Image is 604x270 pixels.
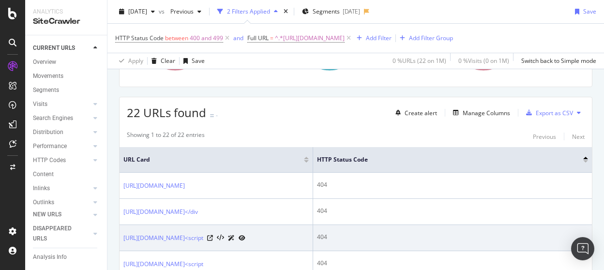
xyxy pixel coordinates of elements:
div: Movements [33,71,63,81]
button: Next [572,131,585,142]
button: 2 Filters Applied [213,4,282,19]
div: Outlinks [33,197,54,208]
button: Add Filter [353,32,392,44]
a: URL Inspection [239,233,245,243]
div: Save [192,57,205,65]
button: Segments[DATE] [298,4,364,19]
a: Outlinks [33,197,91,208]
div: Content [33,169,54,180]
div: 2 Filters Applied [227,7,270,15]
a: Distribution [33,127,91,137]
div: Next [572,133,585,141]
a: [URL][DOMAIN_NAME]<script [123,259,203,269]
img: Equal [210,114,214,117]
button: Add Filter Group [396,32,453,44]
button: Previous [166,4,205,19]
div: 404 [317,207,588,215]
div: Save [583,7,596,15]
div: Manage Columns [463,109,510,117]
a: CURRENT URLS [33,43,91,53]
a: Analysis Info [33,252,100,262]
a: [URL][DOMAIN_NAME]<script [123,233,203,243]
div: 0 % Visits ( 0 on 1M ) [458,57,509,65]
a: Inlinks [33,183,91,194]
div: SiteCrawler [33,16,99,27]
div: Showing 1 to 22 of 22 entries [127,131,205,142]
a: [URL][DOMAIN_NAME] [123,181,185,191]
button: Previous [533,131,556,142]
span: URL Card [123,155,302,164]
a: Performance [33,141,91,151]
div: Clear [161,57,175,65]
div: Open Intercom Messenger [571,237,594,260]
button: and [233,33,243,43]
button: View HTML Source [217,235,224,241]
a: AI Url Details [228,233,235,243]
span: Previous [166,7,194,15]
button: Clear [148,53,175,69]
a: Visit Online Page [207,235,213,241]
div: times [282,7,290,16]
div: [DATE] [343,7,360,15]
a: Search Engines [33,113,91,123]
button: Save [571,4,596,19]
div: Overview [33,57,56,67]
div: 404 [317,233,588,241]
div: DISAPPEARED URLS [33,224,82,244]
div: Analytics [33,8,99,16]
span: 22 URLs found [127,105,206,120]
div: Segments [33,85,59,95]
a: NEW URLS [33,210,91,220]
a: DISAPPEARED URLS [33,224,91,244]
span: Segments [313,7,340,15]
div: Export as CSV [536,109,573,117]
button: Save [180,53,205,69]
button: Apply [115,53,143,69]
div: Add Filter [366,34,392,42]
div: Inlinks [33,183,50,194]
div: Distribution [33,127,63,137]
button: Switch back to Simple mode [517,53,596,69]
span: 400 and 499 [190,31,223,45]
a: Overview [33,57,100,67]
div: Previous [533,133,556,141]
span: HTTP Status Code [317,155,569,164]
div: Visits [33,99,47,109]
div: Add Filter Group [409,34,453,42]
a: Content [33,169,100,180]
button: [DATE] [115,4,159,19]
a: Movements [33,71,100,81]
span: 2025 Jun. 24th [128,7,147,15]
button: Manage Columns [449,107,510,119]
div: 404 [317,180,588,189]
div: and [233,34,243,42]
div: Search Engines [33,113,73,123]
span: between [165,34,188,42]
a: Segments [33,85,100,95]
div: Apply [128,57,143,65]
button: Create alert [392,105,437,120]
span: = [270,34,273,42]
div: NEW URLS [33,210,61,220]
div: 0 % URLs ( 22 on 1M ) [393,57,446,65]
div: - [216,111,218,120]
span: ^.*[URL][DOMAIN_NAME] [275,31,345,45]
span: vs [159,7,166,15]
a: HTTP Codes [33,155,91,165]
div: 404 [317,259,588,268]
div: Analysis Info [33,252,67,262]
button: Export as CSV [522,105,573,120]
span: Full URL [247,34,269,42]
div: CURRENT URLS [33,43,75,53]
div: Performance [33,141,67,151]
div: Switch back to Simple mode [521,57,596,65]
span: HTTP Status Code [115,34,164,42]
div: Create alert [405,109,437,117]
div: HTTP Codes [33,155,66,165]
a: Visits [33,99,91,109]
a: [URL][DOMAIN_NAME]</div [123,207,198,217]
